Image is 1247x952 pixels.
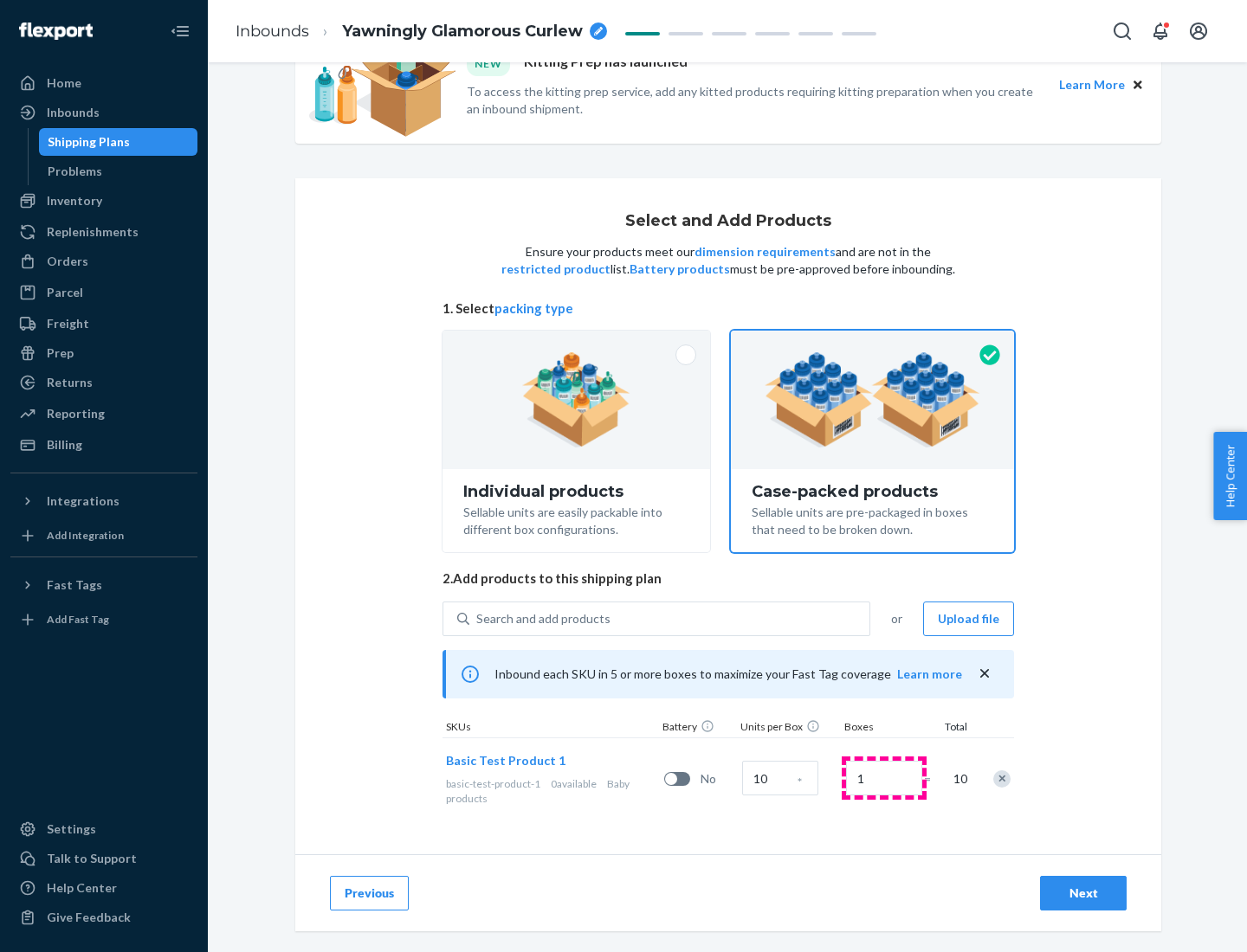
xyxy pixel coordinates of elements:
[47,405,105,422] div: Reporting
[993,770,1011,788] div: Remove Item
[39,158,198,185] a: Problems
[467,52,510,75] div: NEW
[1040,876,1127,910] button: Next
[524,52,688,75] p: Kitting Prep has launched
[10,369,197,396] a: Returns
[47,74,81,92] div: Home
[47,104,100,121] div: Inbounds
[47,374,93,391] div: Returns
[494,299,573,318] button: packing type
[47,612,109,627] div: Add Fast Tag
[742,761,818,795] input: Case Quantity
[10,606,197,634] a: Add Fast Tag
[47,909,131,926] div: Give Feedback
[47,253,88,270] div: Orders
[10,99,197,126] a: Inbounds
[501,261,611,278] button: restricted product
[48,163,102,180] div: Problems
[10,279,197,306] a: Parcel
[446,752,565,769] button: Basic Test Product 1
[10,248,197,275] a: Orders
[10,310,197,338] a: Freight
[47,576,102,594] div: Fast Tags
[551,777,597,790] span: 0 available
[1213,432,1247,520] button: Help Center
[1143,14,1178,48] button: Open notifications
[463,483,689,500] div: Individual products
[47,344,74,362] div: Prep
[10,904,197,931] button: Give Feedback
[1105,14,1140,48] button: Open Search Box
[10,845,197,872] a: Talk to Support
[752,483,993,500] div: Case-packed products
[47,528,124,543] div: Add Integration
[737,719,841,737] div: Units per Box
[630,261,730,278] button: Battery products
[10,487,197,515] button: Integrations
[950,770,967,788] span: 10
[522,352,630,447] img: individual-pack.facf35554cb0f1810c75b2bd6df2d64e.png
[752,500,993,538] div: Sellable units are pre-packaged in boxes that need to be broken down.
[467,83,1043,118] p: To access the kitting prep service, add any kitted products requiring kitting preparation when yo...
[463,500,689,538] div: Sellable units are easily packable into different box configurations.
[10,571,197,599] button: Fast Tags
[846,761,922,795] input: Number of boxes
[891,610,902,627] span: or
[927,719,971,737] div: Total
[443,719,659,737] div: SKUs
[10,69,197,97] a: Home
[897,666,962,683] button: Learn more
[222,6,621,57] ol: breadcrumbs
[476,610,611,627] div: Search and add products
[659,719,737,737] div: Battery
[330,876,409,910] button: Previous
[500,243,957,278] p: Ensure your products meet our and are not in the list. must be pre-approved before inbounding.
[625,213,831,230] h1: Select and Add Products
[47,492,120,510] div: Integrations
[924,770,941,788] span: =
[695,243,836,261] button: dimension requirements
[47,850,137,867] div: Talk to Support
[47,315,89,332] div: Freight
[10,400,197,428] a: Reporting
[47,192,102,209] div: Inventory
[10,431,197,459] a: Billing
[1181,14,1216,48] button: Open account menu
[342,21,583,43] span: Yawningly Glamorous Curlew
[47,436,82,453] div: Billing
[10,874,197,902] a: Help Center
[976,665,993,683] button: close
[443,650,1014,698] div: Inbound each SKU in 5 or more boxes to maximize your Fast Tag coverage
[446,776,657,806] div: Baby products
[47,820,96,838] div: Settings
[446,753,565,768] span: Basic Test Product 1
[47,284,83,301] div: Parcel
[10,815,197,843] a: Settings
[10,218,197,246] a: Replenishments
[10,187,197,215] a: Inventory
[841,719,927,737] div: Boxes
[1055,884,1112,902] div: Next
[446,777,540,790] span: basic-test-product-1
[701,770,735,788] span: No
[39,128,198,156] a: Shipping Plans
[765,352,980,447] img: case-pack.59cecea509d18c883b923b81aeac6d0b.png
[10,339,197,367] a: Prep
[48,133,130,151] div: Shipping Plans
[19,23,93,40] img: Flexport logo
[47,879,117,897] div: Help Center
[236,22,309,41] a: Inbounds
[47,223,139,241] div: Replenishments
[443,569,1014,588] span: 2. Add products to this shipping plan
[163,14,197,48] button: Close Navigation
[10,522,197,550] a: Add Integration
[1059,75,1125,94] button: Learn More
[1128,75,1147,94] button: Close
[923,601,1014,636] button: Upload file
[443,299,1014,318] span: 1. Select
